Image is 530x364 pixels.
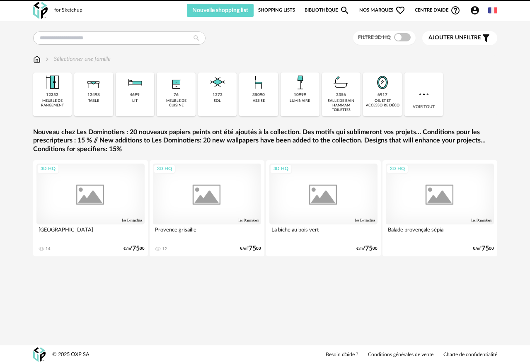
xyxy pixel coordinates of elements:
[266,160,381,256] a: 3D HQ La biche au bois vert €/m²7500
[44,55,111,63] div: Sélectionner une famille
[326,352,358,358] a: Besoin d'aide ?
[488,6,497,15] img: fr
[365,246,373,251] span: 75
[46,92,58,98] div: 12352
[33,160,148,256] a: 3D HQ [GEOGRAPHIC_DATA] 14 €/m²7500
[46,246,51,251] div: 14
[290,99,310,103] div: luminaire
[42,72,62,92] img: Meuble%20de%20rangement.png
[240,246,261,251] div: €/m² 00
[373,72,392,92] img: Miroir.png
[159,99,193,108] div: meuble de cuisine
[88,99,99,103] div: table
[428,35,463,41] span: Ajouter un
[213,92,223,98] div: 1272
[336,92,346,98] div: 2356
[269,224,378,241] div: La biche au bois vert
[340,5,350,15] span: Magnify icon
[294,92,306,98] div: 10999
[450,5,460,15] span: Help Circle Outline icon
[162,246,167,251] div: 12
[356,246,378,251] div: €/m² 00
[52,351,90,358] div: © 2025 OXP SA
[153,164,176,174] div: 3D HQ
[87,92,100,98] div: 12498
[36,99,70,108] div: meuble de rangement
[33,2,48,19] img: OXP
[54,7,82,14] div: for Sketchup
[386,164,409,174] div: 3D HQ
[305,4,350,17] a: BibliothèqueMagnify icon
[443,352,497,358] a: Charte de confidentialité
[33,347,46,362] img: OXP
[470,5,484,15] span: Account Circle icon
[470,5,480,15] span: Account Circle icon
[358,35,391,40] span: Filtre 3D HQ
[84,72,104,92] img: Table.png
[192,7,248,13] span: Nouvelle shopping list
[382,160,497,256] a: 3D HQ Balade provençale sépia €/m²7500
[37,164,59,174] div: 3D HQ
[249,246,256,251] span: 75
[252,92,265,98] div: 35090
[324,99,358,113] div: salle de bain hammam toilettes
[33,55,41,63] img: svg+xml;base64,PHN2ZyB3aWR0aD0iMTYiIGhlaWdodD0iMTciIHZpZXdCb3g9IjAgMCAxNiAxNyIgZmlsbD0ibm9uZSIgeG...
[123,246,145,251] div: €/m² 00
[481,33,491,43] span: Filter icon
[422,31,497,45] button: Ajouter unfiltre Filter icon
[386,224,494,241] div: Balade provençale sépia
[359,4,406,17] span: Nos marques
[378,92,387,98] div: 6917
[132,99,138,103] div: lit
[44,55,51,63] img: svg+xml;base64,PHN2ZyB3aWR0aD0iMTYiIGhlaWdodD0iMTYiIHZpZXdCb3g9IjAgMCAxNiAxNiIgZmlsbD0ibm9uZSIgeG...
[174,92,179,98] div: 76
[258,4,295,17] a: Shopping Lists
[130,92,140,98] div: 4699
[270,164,292,174] div: 3D HQ
[368,352,433,358] a: Conditions générales de vente
[428,34,481,41] span: filtre
[214,99,221,103] div: sol
[415,5,461,15] span: Centre d'aideHelp Circle Outline icon
[187,4,254,17] button: Nouvelle shopping list
[290,72,310,92] img: Luminaire.png
[153,224,261,241] div: Provence grisaille
[36,224,145,241] div: [GEOGRAPHIC_DATA]
[166,72,186,92] img: Rangement.png
[150,160,264,256] a: 3D HQ Provence grisaille 12 €/m²7500
[331,72,351,92] img: Salle%20de%20bain.png
[33,128,497,154] a: Nouveau chez Les Dominotiers : 20 nouveaux papiers peints ont été ajoutés à la collection. Des mo...
[404,72,443,116] div: Voir tout
[417,88,431,101] img: more.7b13dc1.svg
[125,72,145,92] img: Literie.png
[132,246,140,251] span: 75
[473,246,494,251] div: €/m² 00
[365,99,399,108] div: objet et accessoire déco
[208,72,227,92] img: Sol.png
[395,5,405,15] span: Heart Outline icon
[249,72,269,92] img: Assise.png
[482,246,489,251] span: 75
[253,99,265,103] div: assise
